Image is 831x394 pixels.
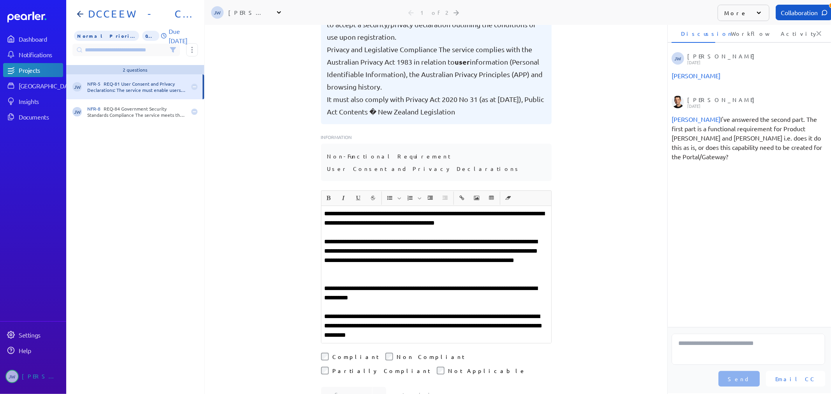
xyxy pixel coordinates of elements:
[337,192,350,205] button: Italic
[333,353,379,361] label: Compliant
[22,370,61,383] div: [PERSON_NAME]
[687,60,823,65] p: [DATE]
[423,192,438,205] span: Increase Indent
[485,192,499,205] span: Insert table
[351,192,365,205] span: Underline
[672,72,720,79] span: James Layton
[322,192,335,205] button: Bold
[3,47,63,62] a: Notifications
[367,192,380,205] button: Strike through
[19,66,62,74] div: Projects
[321,134,552,141] p: Information
[470,192,484,205] span: Insert Image
[672,52,684,65] span: Jeremy Williams
[420,9,448,16] div: 1 of 2
[333,367,430,375] label: Partially Compliant
[72,82,82,91] span: Jeremy Williams
[455,192,469,205] span: Insert link
[687,104,823,108] p: [DATE]
[87,106,186,118] div: REQ-84 Government Security Standards Compliance The service meets the Australian Government ICT a...
[722,24,765,43] li: Workflow
[438,192,452,205] span: Decrease Indent
[327,150,521,175] pre: Non-Functional Requirement User Consent and Privacy Declarations
[19,113,62,121] div: Documents
[87,81,104,87] span: NFR-5
[3,367,63,386] a: JW[PERSON_NAME]
[687,96,823,108] div: [PERSON_NAME]
[19,331,62,339] div: Settings
[211,6,224,19] span: Jeremy Williams
[337,192,351,205] span: Italic
[766,371,825,387] button: Email CC
[3,63,63,77] a: Projects
[322,192,336,205] span: Bold
[470,192,483,205] button: Insert Image
[404,192,417,205] button: Insert Ordered List
[3,79,63,93] a: [GEOGRAPHIC_DATA]
[672,114,825,161] div: I've answered the second part. The first part is a functional requirement for Product [PERSON_NAM...
[19,51,62,58] div: Notifications
[771,24,815,43] li: Activity
[424,192,437,205] button: Increase Indent
[672,96,684,108] img: James Layton
[383,192,397,205] button: Insert Unordered List
[501,192,515,205] span: Clear Formatting
[7,12,63,23] a: Dashboard
[3,32,63,46] a: Dashboard
[3,110,63,124] a: Documents
[485,192,498,205] button: Insert table
[19,35,62,43] div: Dashboard
[87,106,104,112] span: NFR-8
[775,375,816,383] span: Email CC
[142,31,159,41] span: 0% of Questions Completed
[3,343,63,357] a: Help
[169,26,198,45] p: Due [DATE]
[672,24,715,43] li: Discussion
[502,192,515,205] button: Clear Formatting
[5,370,19,383] span: Jeremy Williams
[19,97,62,105] div: Insights
[228,9,267,16] div: [PERSON_NAME]
[455,192,469,205] button: Insert link
[728,375,750,383] span: Send
[687,52,823,65] div: [PERSON_NAME]
[724,9,747,17] p: More
[3,94,63,108] a: Insights
[718,371,760,387] button: Send
[397,353,465,361] label: Non Compliant
[383,192,402,205] span: Insert Unordered List
[72,107,82,116] span: Jeremy Williams
[123,67,148,73] div: 2 questions
[352,192,365,205] button: Underline
[74,31,139,41] span: Priority
[672,115,720,123] span: Jeremy Williams
[448,367,526,375] label: Not Applicable
[85,8,192,20] h1: DCCEEW - Compliance System
[3,328,63,342] a: Settings
[403,192,423,205] span: Insert Ordered List
[455,57,470,66] span: user
[19,82,77,90] div: [GEOGRAPHIC_DATA]
[19,347,62,354] div: Help
[87,81,186,93] div: REQ-81 User Consent and Privacy Declarations: The service must enable users to accept a security/...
